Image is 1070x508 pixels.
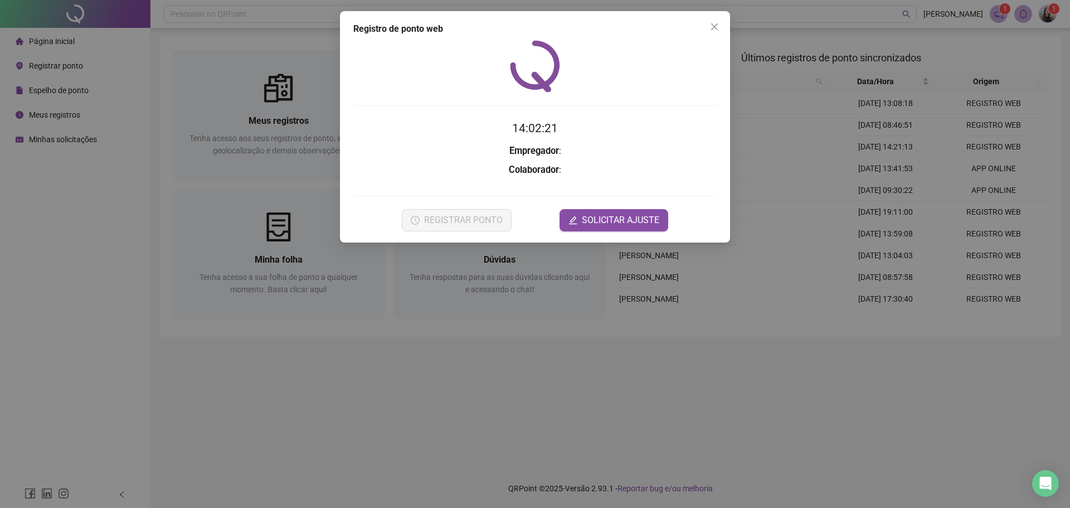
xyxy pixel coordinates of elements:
[582,214,659,227] span: SOLICITAR AJUSTE
[509,146,559,156] strong: Empregador
[509,165,559,175] strong: Colaborador
[510,40,560,92] img: QRPoint
[568,216,577,225] span: edit
[706,18,723,36] button: Close
[512,122,558,135] time: 14:02:21
[710,22,719,31] span: close
[1032,470,1059,497] div: Open Intercom Messenger
[402,209,512,231] button: REGISTRAR PONTO
[353,144,717,158] h3: :
[560,209,668,231] button: editSOLICITAR AJUSTE
[353,22,717,36] div: Registro de ponto web
[353,163,717,177] h3: :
